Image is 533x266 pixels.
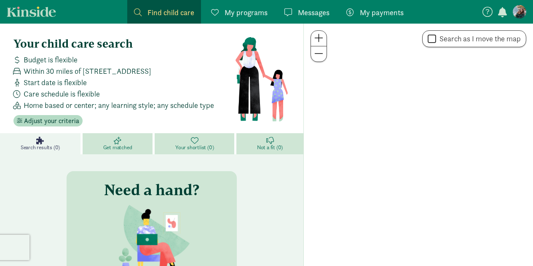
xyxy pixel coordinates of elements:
[236,133,303,154] a: Not a fit (0)
[24,88,100,99] span: Care schedule is flexible
[7,6,56,17] a: Kinside
[103,144,132,151] span: Get matched
[24,116,79,126] span: Adjust your criteria
[104,181,199,198] h3: Need a hand?
[24,65,151,77] span: Within 30 miles of [STREET_ADDRESS]
[298,7,329,18] span: Messages
[24,54,78,65] span: Budget is flexible
[225,7,268,18] span: My programs
[24,99,214,111] span: Home based or center; any learning style; any schedule type
[21,144,60,151] span: Search results (0)
[83,133,155,154] a: Get matched
[360,7,404,18] span: My payments
[436,34,521,44] label: Search as I move the map
[155,133,236,154] a: Your shortlist (0)
[175,144,214,151] span: Your shortlist (0)
[24,77,87,88] span: Start date is flexible
[13,37,235,51] h4: Your child care search
[147,7,194,18] span: Find child care
[257,144,283,151] span: Not a fit (0)
[13,115,83,127] button: Adjust your criteria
